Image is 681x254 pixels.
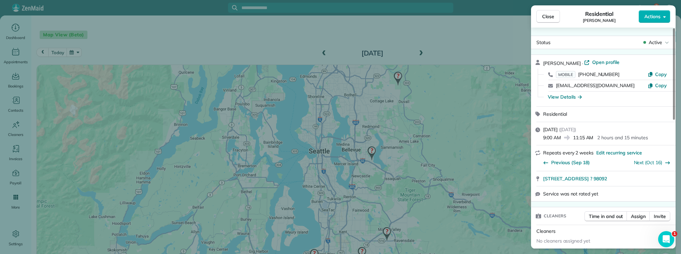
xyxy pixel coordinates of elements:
[556,71,619,78] a: MOBILE[PHONE_NUMBER]
[672,231,677,237] span: 1
[631,213,646,220] span: Assign
[556,82,635,88] a: [EMAIL_ADDRESS][DOMAIN_NAME]
[551,159,590,166] span: Previous (Sep 18)
[543,126,558,133] span: [DATE]
[584,211,627,221] button: Time in and out
[543,190,598,197] span: Service was not rated yet
[644,13,660,20] span: Actions
[556,71,575,78] span: MOBILE
[648,82,667,89] button: Copy
[649,39,662,46] span: Active
[544,213,566,219] span: Cleaners
[584,59,619,66] a: Open profile
[596,149,642,156] span: Edit recurring service
[536,238,590,244] span: No cleaners assigned yet
[548,94,582,100] button: View Details
[543,175,607,182] span: [STREET_ADDRESS] ? 98092
[536,10,560,23] button: Close
[543,159,590,166] button: Previous (Sep 18)
[543,134,561,141] span: 9:00 AM
[543,175,672,182] a: [STREET_ADDRESS] ? 98092
[658,231,674,247] iframe: Intercom live chat
[655,71,667,77] span: Copy
[559,126,576,133] span: ( [DATE] )
[581,61,584,66] span: ·
[597,134,648,141] p: 2 hours and 15 minutes
[648,71,667,78] button: Copy
[634,159,671,166] button: Next (Oct 16)
[536,228,556,234] span: Cleaners
[543,111,567,117] span: Residential
[543,60,581,66] span: [PERSON_NAME]
[592,59,619,66] span: Open profile
[585,10,614,18] span: Residential
[578,71,619,77] span: [PHONE_NUMBER]
[542,13,554,20] span: Close
[543,150,594,156] span: Repeats every 2 weeks
[627,211,650,221] button: Assign
[655,82,667,88] span: Copy
[583,18,616,23] span: [PERSON_NAME]
[634,159,663,166] a: Next (Oct 16)
[536,39,551,45] span: Status
[649,211,670,221] button: Invite
[589,213,623,220] span: Time in and out
[654,213,666,220] span: Invite
[573,134,594,141] span: 11:15 AM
